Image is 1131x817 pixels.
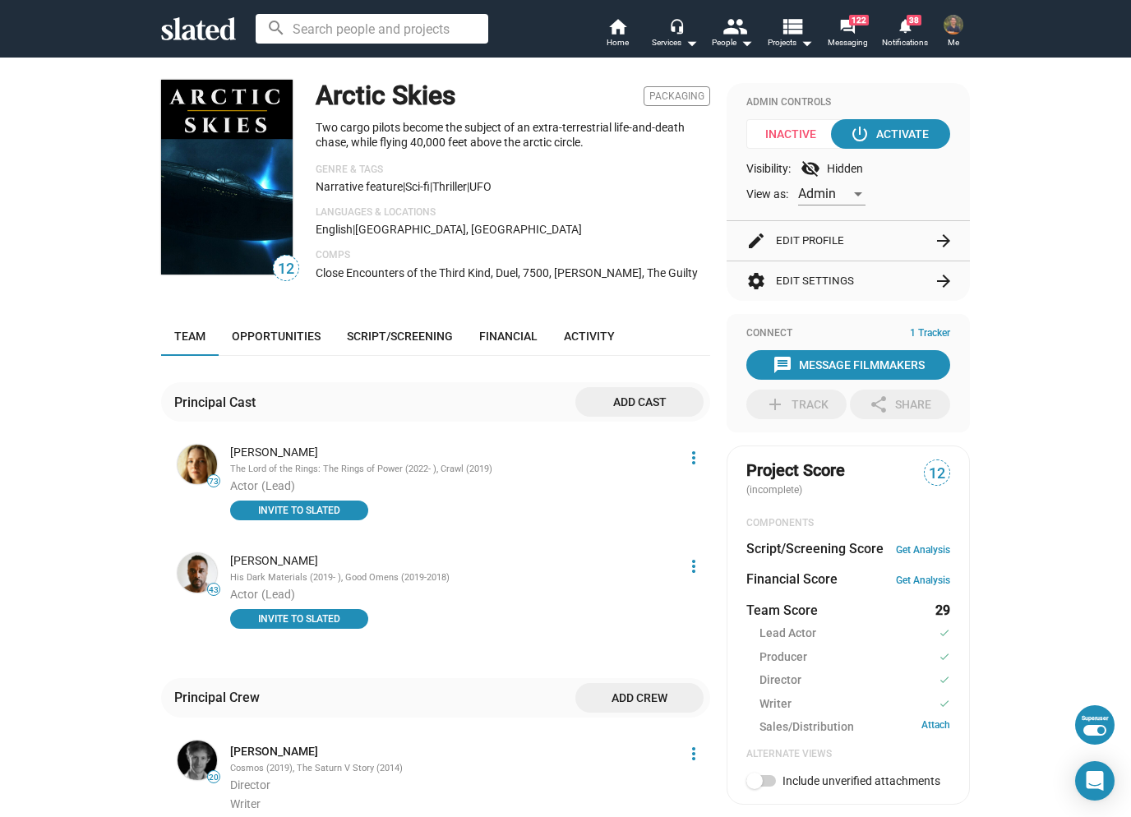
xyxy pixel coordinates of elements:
mat-icon: view_list [780,14,804,38]
h1: Arctic Skies [316,78,455,113]
img: Arctic Skies [161,80,293,275]
span: 38 [907,15,921,25]
mat-icon: notifications [897,17,912,33]
div: Track [765,390,829,419]
button: Edit Profile [746,221,950,261]
button: Superuser [1075,705,1115,745]
div: Connect [746,327,950,340]
span: Opportunities [232,330,321,343]
button: INVITE TO SLATED [230,609,368,629]
button: Edit Settings [746,261,950,301]
div: People [712,33,753,53]
mat-icon: arrow_drop_down [736,33,756,53]
span: 43 [208,585,219,595]
span: Director [230,778,270,792]
span: | [430,180,432,193]
mat-icon: share [869,395,889,414]
div: Principal Crew [174,689,266,706]
span: Home [607,33,629,53]
mat-icon: arrow_forward [934,231,953,251]
button: Mitchell SturhannMe [934,12,973,54]
mat-icon: check [939,625,950,641]
dt: Team Score [746,602,818,619]
mat-icon: more_vert [684,556,704,576]
span: Activity [564,330,615,343]
span: Script/Screening [347,330,453,343]
span: 12 [274,258,298,280]
img: Elliot Weaver [178,741,217,780]
span: Director [759,672,801,690]
div: Visibility: Hidden [746,159,950,178]
p: Two cargo pilots become the subject of an extra-terrestrial life-and-death chase, while flying 40... [316,120,710,150]
span: Admin [798,186,836,201]
span: Lead Actor [759,625,816,643]
button: Add crew [575,683,704,713]
span: 20 [208,773,219,782]
span: Sales/Distribution [759,719,854,735]
div: [PERSON_NAME] [230,553,674,569]
dt: Financial Score [746,570,838,588]
button: Add cast [575,387,704,417]
span: Add cast [589,387,690,417]
img: Morfydd Clark [178,445,217,484]
div: Superuser [1082,715,1108,722]
mat-icon: home [607,16,627,36]
button: Track [746,390,847,419]
span: | [353,223,355,236]
span: Messaging [828,33,868,53]
div: Admin Controls [746,96,950,109]
a: [PERSON_NAME] [230,744,318,759]
mat-icon: power_settings_new [850,124,870,144]
span: Thriller [432,180,467,193]
span: Writer [230,797,261,810]
span: Packaging [644,86,710,106]
mat-icon: message [773,355,792,375]
a: 122Messaging [819,16,876,53]
span: | [467,180,469,193]
span: Narrative feature [316,180,403,193]
div: Alternate Views [746,748,950,761]
a: Get Analysis [896,544,950,556]
button: Message Filmmakers [746,350,950,380]
span: INVITE TO SLATED [240,611,358,627]
span: 12 [925,463,949,485]
a: Team [161,316,219,356]
span: INVITE TO SLATED [240,502,358,519]
p: Comps [316,249,710,262]
div: Message Filmmakers [773,350,925,380]
div: Open Intercom Messenger [1075,761,1115,801]
mat-icon: people [722,14,746,38]
mat-icon: settings [746,271,766,291]
span: 122 [849,15,869,25]
span: 73 [208,477,219,487]
button: Share [850,390,950,419]
mat-icon: more_vert [684,448,704,468]
input: Search people and projects [256,14,488,44]
mat-icon: arrow_drop_down [681,33,701,53]
div: COMPONENTS [746,517,950,530]
button: People [704,16,761,53]
dt: Script/Screening Score [746,540,884,557]
mat-icon: visibility_off [801,159,820,178]
div: Cosmos (2019), The Saturn V Story (2014) [230,763,674,775]
a: Attach [921,719,950,735]
mat-icon: edit [746,231,766,251]
span: Sci-fi [405,180,430,193]
span: Producer [759,649,807,667]
span: (Lead) [261,479,295,492]
span: (Lead) [261,588,295,601]
div: Services [652,33,698,53]
span: | [403,180,405,193]
mat-icon: arrow_drop_down [796,33,816,53]
span: View as: [746,187,788,202]
dd: 29 [935,602,950,619]
img: Mitchell Sturhann [944,15,963,35]
a: Financial [466,316,551,356]
span: Project Score [746,459,845,482]
span: (incomplete) [746,484,806,496]
span: Notifications [882,33,928,53]
button: Activate [831,119,950,149]
span: Actor [230,588,258,601]
div: Share [869,390,931,419]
